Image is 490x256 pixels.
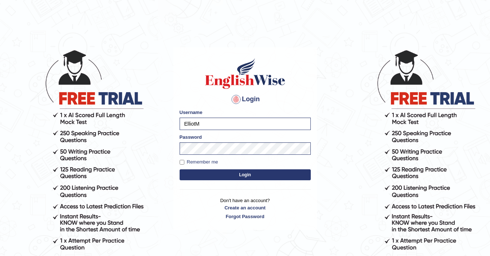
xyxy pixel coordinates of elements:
[180,213,311,220] a: Forgot Password
[180,204,311,211] a: Create an account
[180,197,311,220] p: Don't have an account?
[180,158,218,166] label: Remember me
[180,134,202,141] label: Password
[204,57,287,90] img: Logo of English Wise sign in for intelligent practice with AI
[180,94,311,105] h4: Login
[180,109,203,116] label: Username
[180,160,184,165] input: Remember me
[180,169,311,180] button: Login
